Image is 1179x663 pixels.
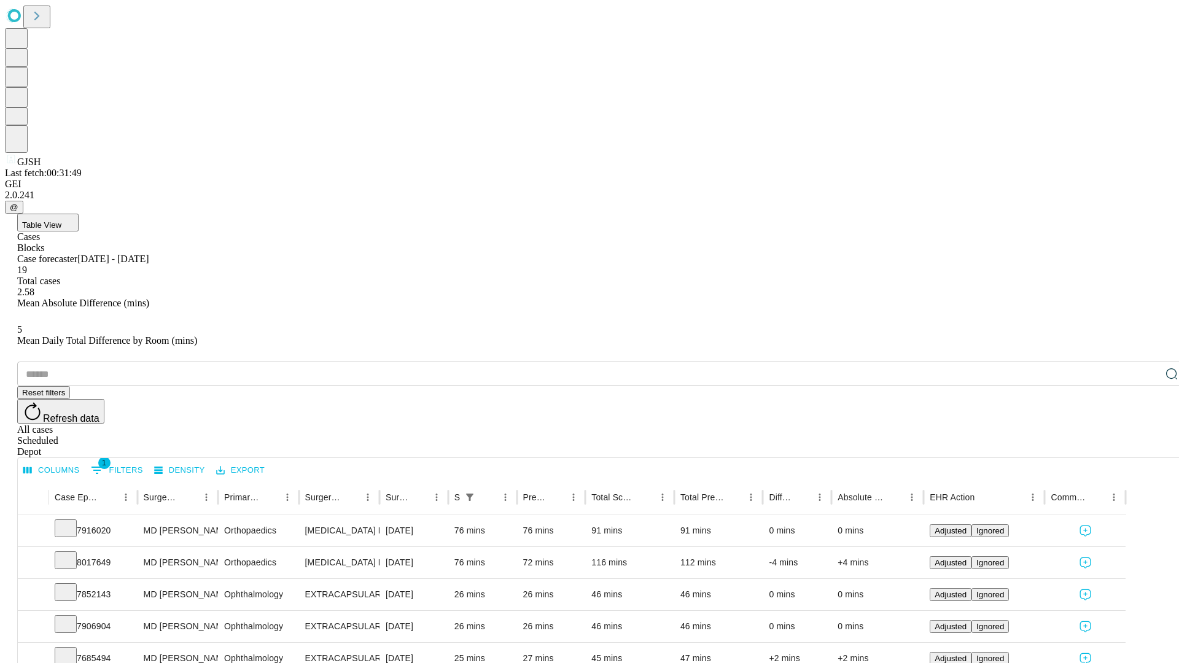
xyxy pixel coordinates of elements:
[5,190,1174,201] div: 2.0.241
[17,157,41,167] span: GJSH
[935,558,967,567] span: Adjusted
[454,547,511,578] div: 76 mins
[935,654,967,663] span: Adjusted
[548,489,565,506] button: Sort
[935,526,967,535] span: Adjusted
[5,179,1174,190] div: GEI
[17,276,60,286] span: Total cases
[838,492,885,502] div: Absolute Difference
[17,265,27,275] span: 19
[523,492,547,502] div: Predicted In Room Duration
[24,616,42,638] button: Expand
[886,489,903,506] button: Sort
[5,201,23,214] button: @
[680,611,757,642] div: 46 mins
[976,590,1004,599] span: Ignored
[17,298,149,308] span: Mean Absolute Difference (mins)
[454,579,511,610] div: 26 mins
[769,515,825,546] div: 0 mins
[17,386,70,399] button: Reset filters
[523,547,580,578] div: 72 mins
[17,399,104,424] button: Refresh data
[17,324,22,335] span: 5
[279,489,296,506] button: Menu
[24,521,42,542] button: Expand
[17,214,79,231] button: Table View
[386,579,442,610] div: [DATE]
[565,489,582,506] button: Menu
[1051,492,1086,502] div: Comments
[386,547,442,578] div: [DATE]
[935,590,967,599] span: Adjusted
[680,515,757,546] div: 91 mins
[224,579,292,610] div: Ophthalmology
[144,611,212,642] div: MD [PERSON_NAME]
[976,489,993,506] button: Sort
[769,611,825,642] div: 0 mins
[17,335,197,346] span: Mean Daily Total Difference by Room (mins)
[930,556,971,569] button: Adjusted
[386,515,442,546] div: [DATE]
[971,556,1009,569] button: Ignored
[386,492,410,502] div: Surgery Date
[213,461,268,480] button: Export
[930,620,971,633] button: Adjusted
[838,515,917,546] div: 0 mins
[22,220,61,230] span: Table View
[654,489,671,506] button: Menu
[151,461,208,480] button: Density
[591,579,668,610] div: 46 mins
[224,547,292,578] div: Orthopaedics
[976,654,1004,663] span: Ignored
[181,489,198,506] button: Sort
[1024,489,1041,506] button: Menu
[497,489,514,506] button: Menu
[769,492,793,502] div: Difference
[305,515,373,546] div: [MEDICAL_DATA] MEDIAL OR LATERAL MENISCECTOMY
[88,460,146,480] button: Show filters
[976,622,1004,631] span: Ignored
[461,489,478,506] div: 1 active filter
[971,588,1009,601] button: Ignored
[903,489,920,506] button: Menu
[591,547,668,578] div: 116 mins
[77,254,149,264] span: [DATE] - [DATE]
[591,611,668,642] div: 46 mins
[55,492,99,502] div: Case Epic Id
[17,254,77,264] span: Case forecaster
[144,492,179,502] div: Surgeon Name
[794,489,811,506] button: Sort
[725,489,742,506] button: Sort
[838,547,917,578] div: +4 mins
[1088,489,1105,506] button: Sort
[971,524,1009,537] button: Ignored
[769,579,825,610] div: 0 mins
[305,547,373,578] div: [MEDICAL_DATA] MEDIAL OR LATERAL MENISCECTOMY
[591,515,668,546] div: 91 mins
[24,552,42,574] button: Expand
[98,457,111,469] span: 1
[386,611,442,642] div: [DATE]
[55,547,131,578] div: 8017649
[680,492,725,502] div: Total Predicted Duration
[976,526,1004,535] span: Ignored
[198,489,215,506] button: Menu
[930,492,975,502] div: EHR Action
[523,611,580,642] div: 26 mins
[10,203,18,212] span: @
[224,515,292,546] div: Orthopaedics
[480,489,497,506] button: Sort
[224,611,292,642] div: Ophthalmology
[5,168,82,178] span: Last fetch: 00:31:49
[838,611,917,642] div: 0 mins
[342,489,359,506] button: Sort
[55,515,131,546] div: 7916020
[523,579,580,610] div: 26 mins
[930,524,971,537] button: Adjusted
[411,489,428,506] button: Sort
[428,489,445,506] button: Menu
[359,489,376,506] button: Menu
[20,461,83,480] button: Select columns
[24,584,42,606] button: Expand
[1105,489,1123,506] button: Menu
